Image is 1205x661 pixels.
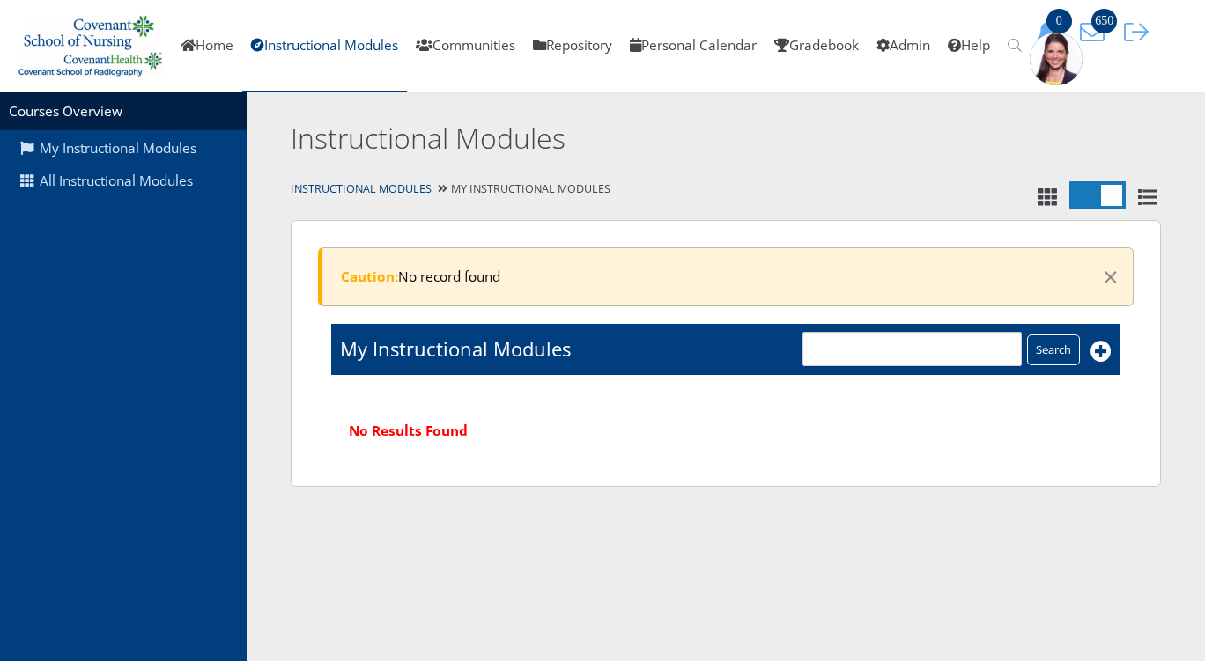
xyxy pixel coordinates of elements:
i: List [1135,187,1161,207]
strong: Caution: [341,268,398,286]
span: 650 [1091,9,1117,33]
div: My Instructional Modules [247,177,1205,202]
a: 650 [1074,22,1118,40]
button: 0 [1030,19,1074,45]
button: Dismiss alert [1085,263,1119,290]
i: Add New [1090,341,1112,362]
span: 0 [1046,9,1072,33]
span: × [1103,258,1119,295]
div: No record found [318,247,1134,306]
button: 650 [1074,19,1118,45]
a: Courses Overview [9,102,122,121]
a: Instructional Modules [291,181,432,196]
i: Tile [1034,187,1061,207]
a: 0 [1030,22,1074,40]
h1: My Instructional Modules [340,335,571,363]
input: Search [1027,334,1080,365]
h2: Instructional Modules [291,119,977,158]
div: No Results Found [331,403,1120,459]
img: 1943_125_125.jpg [1030,33,1083,85]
